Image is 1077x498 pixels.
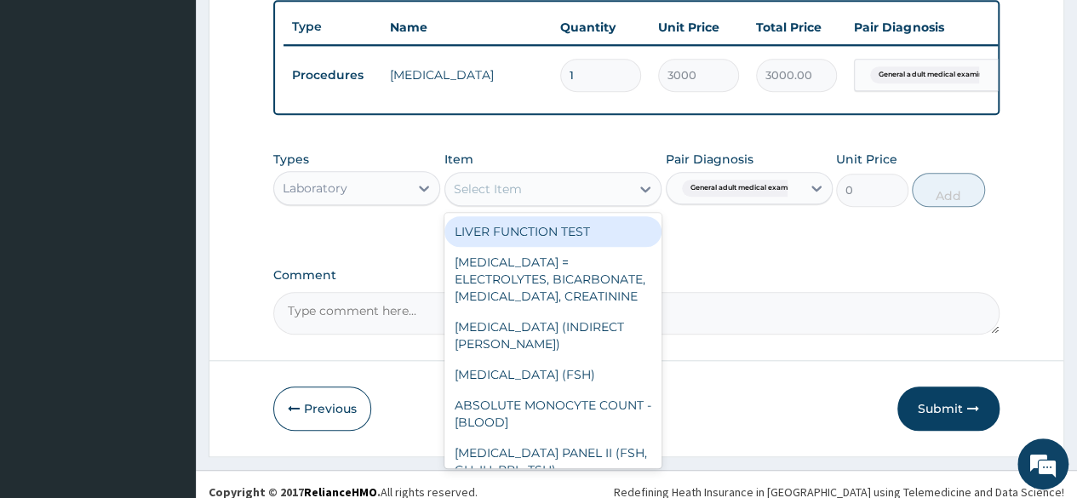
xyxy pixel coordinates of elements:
textarea: Type your message and hit 'Enter' [9,323,324,383]
div: Select Item [454,180,522,197]
button: Add [912,173,984,207]
div: Chat with us now [89,95,286,117]
span: General adult medical examinat... [682,180,814,197]
th: Unit Price [650,10,748,44]
th: Type [284,11,381,43]
label: Pair Diagnosis [666,151,753,168]
div: [MEDICAL_DATA] (INDIRECT [PERSON_NAME]) [444,312,662,359]
th: Pair Diagnosis [845,10,1033,44]
label: Types [273,152,309,167]
img: d_794563401_company_1708531726252_794563401 [32,85,69,128]
div: [MEDICAL_DATA] (FSH) [444,359,662,390]
td: [MEDICAL_DATA] [381,58,552,92]
label: Comment [273,268,1000,283]
th: Quantity [552,10,650,44]
span: General adult medical examinat... [870,66,1002,83]
button: Submit [897,386,1000,431]
button: Previous [273,386,371,431]
td: Procedures [284,60,381,91]
th: Total Price [748,10,845,44]
span: We're online! [99,144,235,316]
div: [MEDICAL_DATA] PANEL II (FSH, GH, IH, PRL, TSH) [444,438,662,485]
label: Item [444,151,473,168]
div: ABSOLUTE MONOCYTE COUNT - [BLOOD] [444,390,662,438]
label: Unit Price [836,151,897,168]
div: Laboratory [283,180,347,197]
div: [MEDICAL_DATA] = ELECTROLYTES, BICARBONATE, [MEDICAL_DATA], CREATININE [444,247,662,312]
th: Name [381,10,552,44]
div: LIVER FUNCTION TEST [444,216,662,247]
div: Minimize live chat window [279,9,320,49]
